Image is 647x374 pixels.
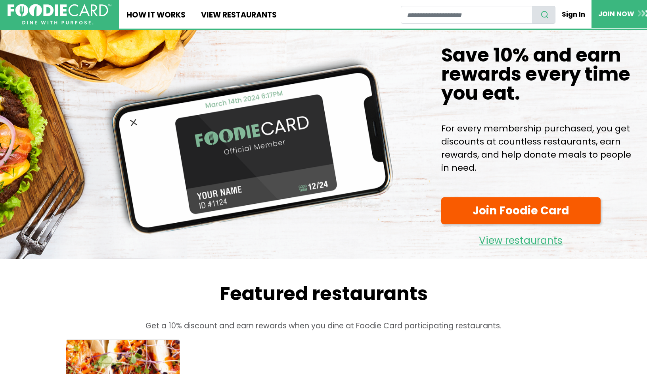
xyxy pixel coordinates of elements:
img: FoodieCard; Eat, Drink, Save, Donate [8,4,111,25]
button: search [532,6,555,24]
p: For every membership purchased, you get discounts at countless restaurants, earn rewards, and hel... [441,122,641,174]
a: Sign In [555,6,592,23]
h2: Featured restaurants [46,282,601,305]
input: restaurant search [401,6,533,24]
h1: Save 10% and earn rewards every time you eat. [441,46,641,103]
a: Join Foodie Card [441,197,601,225]
p: Get a 10% discount and earn rewards when you dine at Foodie Card participating restaurants. [46,320,601,332]
a: View restaurants [441,228,601,249]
